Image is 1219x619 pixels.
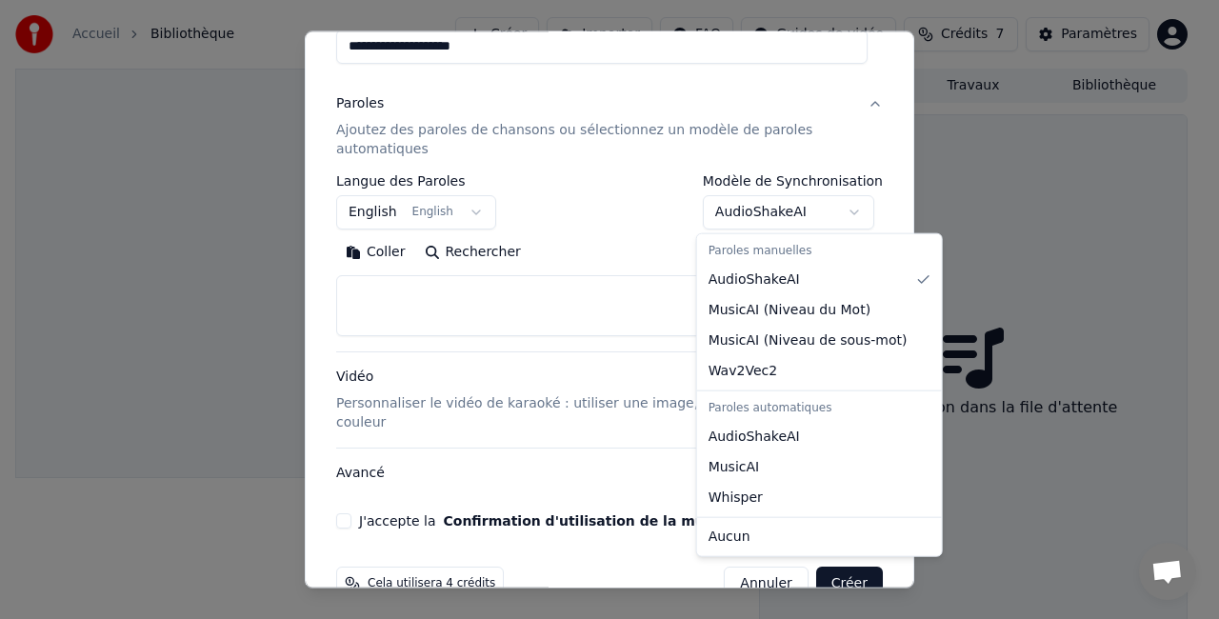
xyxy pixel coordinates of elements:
[709,489,763,508] span: Whisper
[701,238,938,265] div: Paroles manuelles
[709,428,800,447] span: AudioShakeAI
[709,528,750,547] span: Aucun
[701,395,938,422] div: Paroles automatiques
[709,458,760,477] span: MusicAI
[709,362,777,381] span: Wav2Vec2
[709,331,908,350] span: MusicAI ( Niveau de sous-mot )
[709,270,800,290] span: AudioShakeAI
[709,301,870,320] span: MusicAI ( Niveau du Mot )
